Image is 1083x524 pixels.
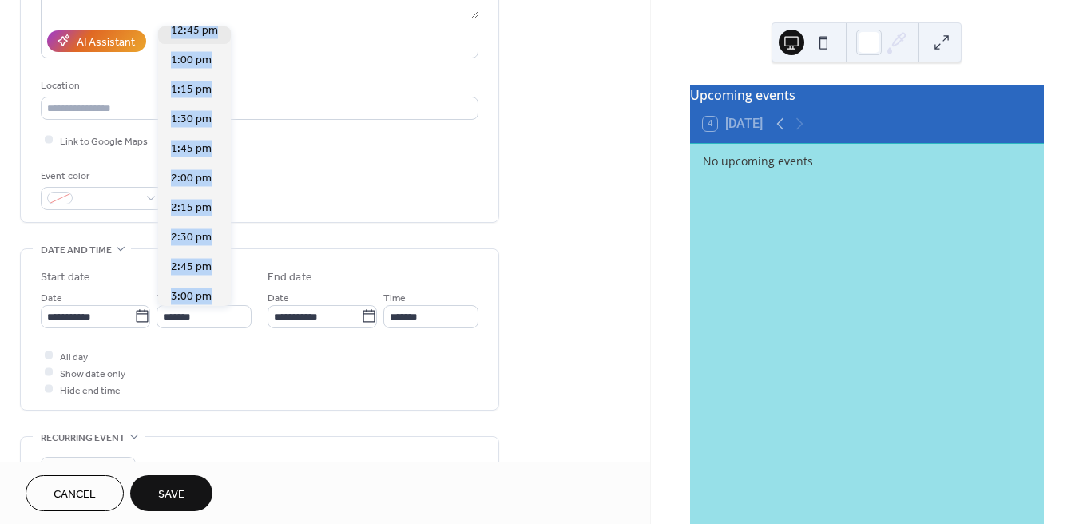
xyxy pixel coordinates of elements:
div: Upcoming events [690,85,1044,105]
span: 3:00 pm [171,288,212,304]
span: All day [60,348,88,365]
span: 2:30 pm [171,228,212,245]
span: 1:30 pm [171,110,212,127]
div: Event color [41,168,161,185]
div: AI Assistant [77,34,135,50]
span: Save [158,486,184,503]
span: Cancel [54,486,96,503]
div: Start date [41,269,90,286]
span: Time [383,289,406,306]
span: Link to Google Maps [60,133,148,149]
span: Date and time [41,242,112,259]
span: Time [157,289,179,306]
button: Cancel [26,475,124,511]
span: 1:45 pm [171,140,212,157]
div: Location [41,77,475,94]
span: Hide end time [60,382,121,399]
span: Recurring event [41,430,125,447]
span: 2:45 pm [171,258,212,275]
span: Show date only [60,365,125,382]
button: AI Assistant [47,30,146,52]
span: 2:00 pm [171,169,212,186]
span: Date [41,289,62,306]
span: Date [268,289,289,306]
div: End date [268,269,312,286]
span: 1:15 pm [171,81,212,97]
button: Save [130,475,212,511]
span: Do not repeat [47,460,107,478]
span: 2:15 pm [171,199,212,216]
div: No upcoming events [703,153,1031,169]
span: 1:00 pm [171,51,212,68]
span: 12:45 pm [171,22,218,38]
